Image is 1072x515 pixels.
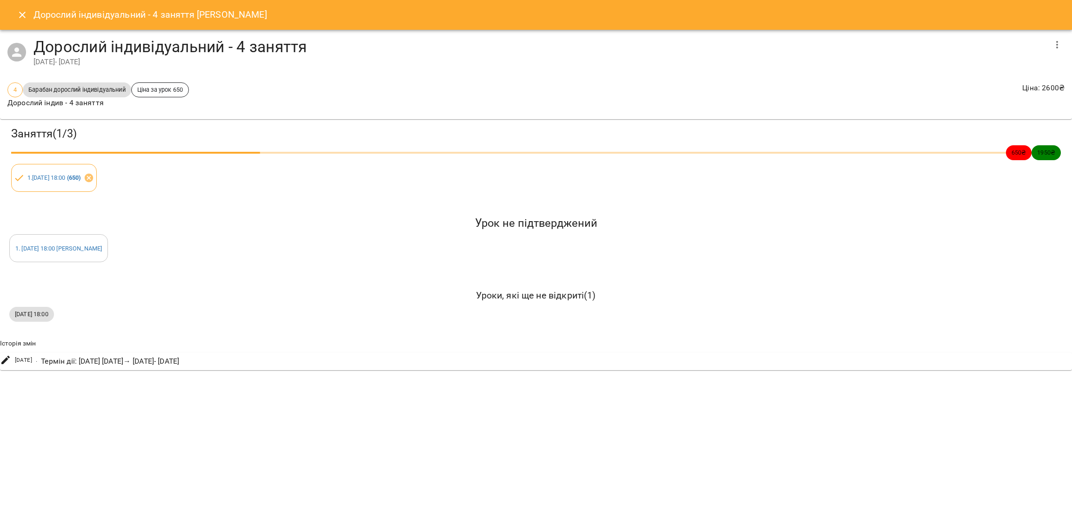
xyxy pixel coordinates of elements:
span: . [36,356,37,365]
span: 650 ₴ [1006,148,1032,157]
p: Дорослий індив - 4 заняття [7,97,189,108]
b: ( 650 ) [67,174,81,181]
p: Ціна : 2600 ₴ [1022,82,1065,94]
span: Ціна за урок 650 [132,85,188,94]
div: Термін дії : [DATE] [DATE] → [DATE] - [DATE] [39,354,181,369]
button: Close [11,4,33,26]
span: Барабан дорослий індивідуальний [23,85,131,94]
h6: Дорослий індивідуальний - 4 заняття [PERSON_NAME] [33,7,267,22]
a: 1. [DATE] 18:00 [PERSON_NAME] [15,245,102,252]
h5: Урок не підтверджений [9,216,1063,230]
span: 4 [8,85,22,94]
div: [DATE] - [DATE] [33,56,1046,68]
h6: Уроки, які ще не відкриті ( 1 ) [9,288,1063,303]
h3: Заняття ( 1 / 3 ) [11,127,1061,141]
span: [DATE] [15,356,32,365]
div: 1.[DATE] 18:00 (650) [11,164,97,192]
span: 1950 ₴ [1032,148,1061,157]
h4: Дорослий індивідуальний - 4 заняття [33,37,1046,56]
span: [DATE] 18:00 [9,310,54,318]
a: 1.[DATE] 18:00 (650) [27,174,81,181]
